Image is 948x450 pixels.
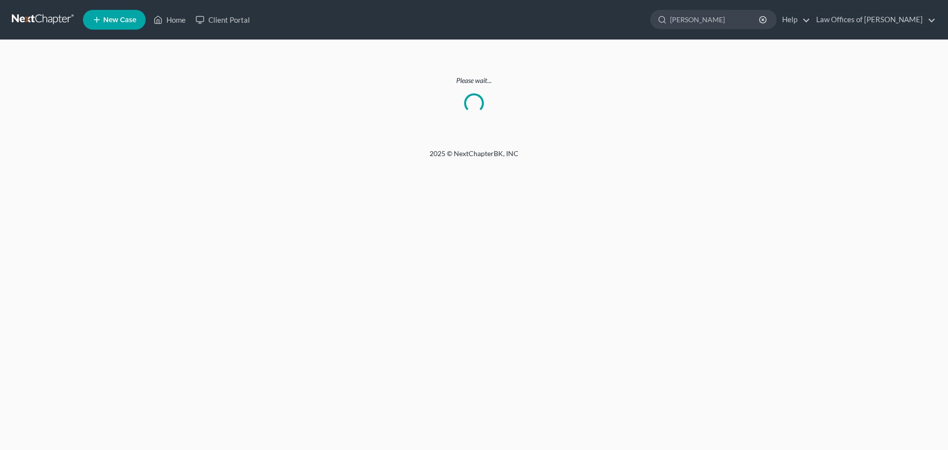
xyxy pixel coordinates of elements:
p: Please wait... [12,76,936,85]
a: Home [149,11,191,29]
input: Search by name... [670,10,760,29]
div: 2025 © NextChapterBK, INC [193,149,755,166]
span: New Case [103,16,136,24]
a: Help [777,11,810,29]
a: Client Portal [191,11,255,29]
a: Law Offices of [PERSON_NAME] [811,11,936,29]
